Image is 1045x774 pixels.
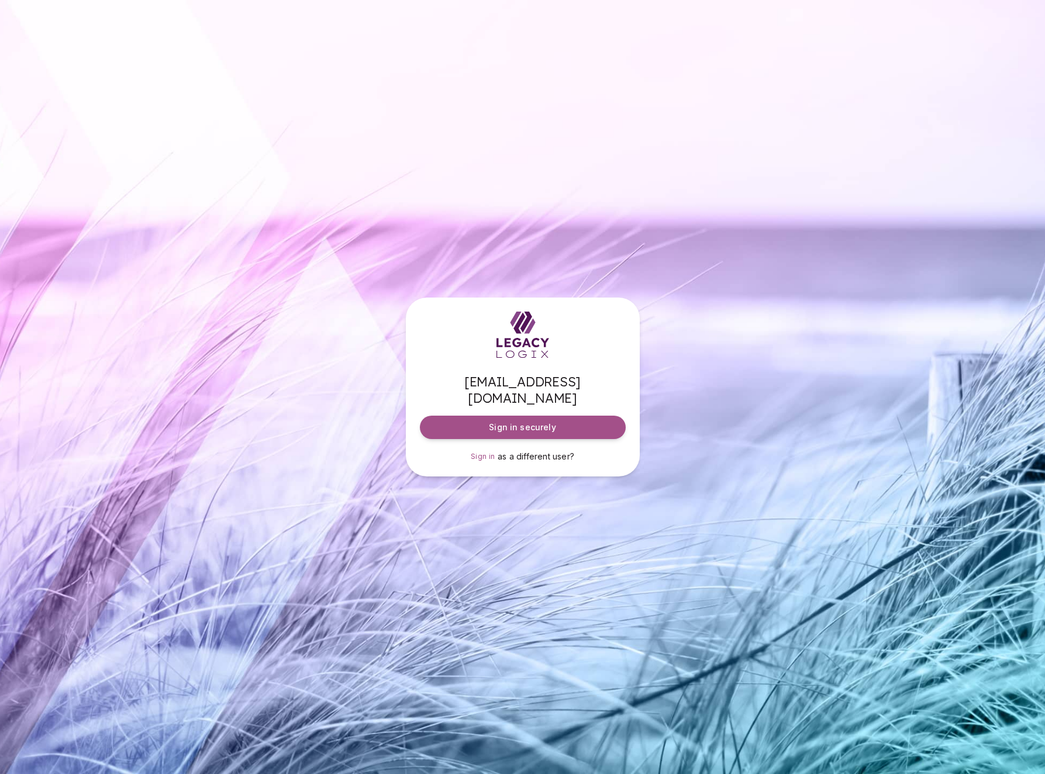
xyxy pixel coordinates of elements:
[471,452,495,461] span: Sign in
[498,451,574,461] span: as a different user?
[420,416,626,439] button: Sign in securely
[420,374,626,406] span: [EMAIL_ADDRESS][DOMAIN_NAME]
[471,451,495,462] a: Sign in
[489,421,556,433] span: Sign in securely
